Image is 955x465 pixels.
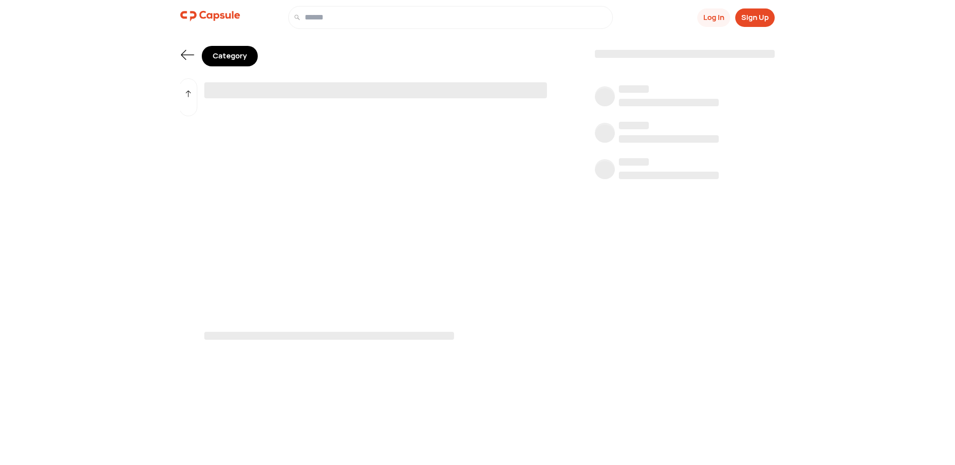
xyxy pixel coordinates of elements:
[180,6,240,26] img: logo
[697,8,730,27] button: Log In
[595,161,615,181] span: ‌
[595,125,615,145] span: ‌
[619,122,649,129] span: ‌
[735,8,775,27] button: Sign Up
[619,135,719,143] span: ‌
[204,332,454,340] span: ‌
[619,172,719,179] span: ‌
[204,82,547,98] span: ‌
[180,6,240,29] a: logo
[202,46,258,66] div: Category
[619,85,649,93] span: ‌
[619,158,649,166] span: ‌
[595,50,775,58] span: ‌
[595,88,615,108] span: ‌
[619,99,719,106] span: ‌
